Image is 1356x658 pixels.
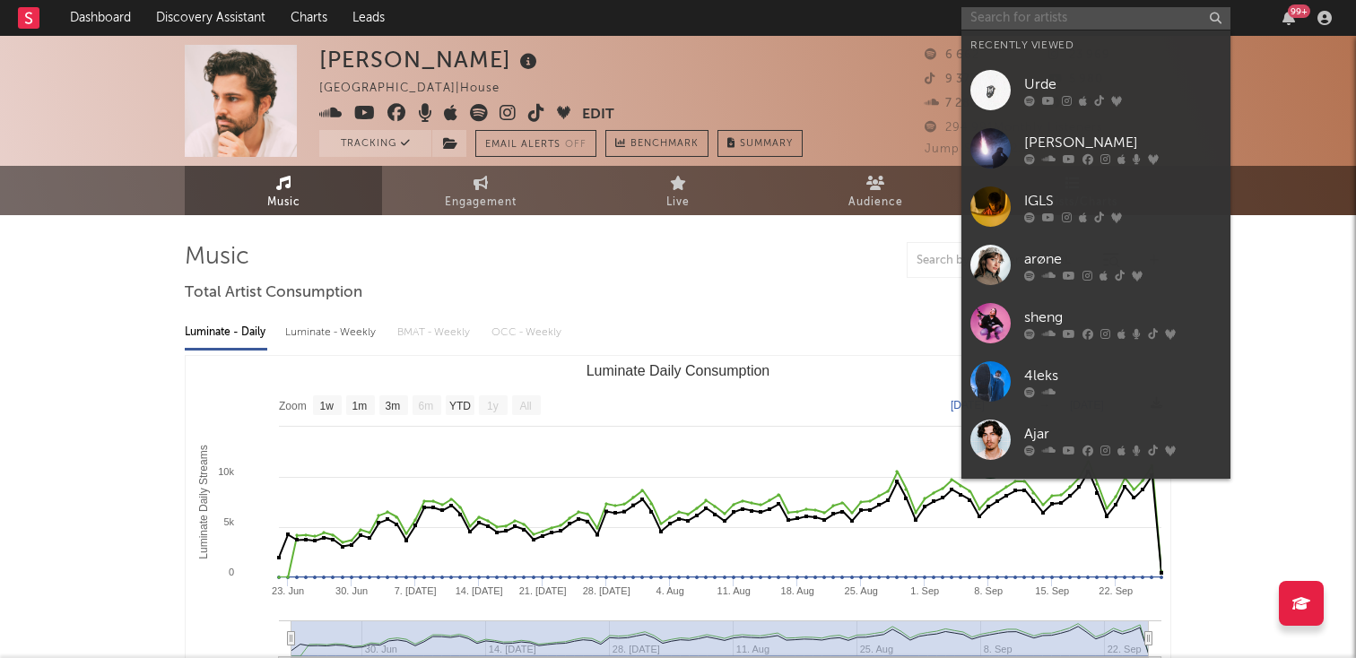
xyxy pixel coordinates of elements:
div: 99 + [1288,4,1310,18]
div: Recently Viewed [970,35,1221,56]
input: Search for artists [961,7,1230,30]
a: Live [579,166,777,215]
text: YTD [449,400,471,412]
a: [PERSON_NAME] [961,119,1230,177]
a: Benchmark [605,130,708,157]
span: 294 991 Monthly Listeners [925,122,1103,134]
text: 3m [386,400,401,412]
span: 7 288 [925,98,978,109]
div: Urde [1024,74,1221,95]
div: sheng [1024,307,1221,328]
div: Ajar [1024,423,1221,445]
text: 1w [320,400,335,412]
text: 11. Aug [717,585,751,596]
button: Email AlertsOff [475,130,596,157]
button: 99+ [1282,11,1295,25]
text: 25. Aug [845,585,878,596]
text: 28. [DATE] [583,585,630,596]
a: Ajar [961,411,1230,469]
text: All [519,400,531,412]
a: Sinyo' [961,469,1230,527]
a: IGLS [961,177,1230,236]
text: Luminate Daily Streams [197,445,210,558]
div: [PERSON_NAME] [319,45,542,74]
text: 7. [DATE] [395,585,437,596]
div: Luminate - Daily [185,317,267,348]
span: Total Artist Consumption [185,282,362,304]
div: IGLS [1024,190,1221,212]
span: 6 662 [925,49,979,61]
span: Engagement [445,192,517,213]
a: Audience [777,166,974,215]
text: 15. Sep [1035,585,1069,596]
text: 6m [419,400,434,412]
text: 22. Sep [1099,585,1133,596]
a: 4leks [961,352,1230,411]
a: Urde [961,61,1230,119]
div: 4leks [1024,365,1221,386]
text: 1y [487,400,499,412]
div: [PERSON_NAME] [1024,132,1221,153]
span: Benchmark [630,134,699,155]
div: Luminate - Weekly [285,317,379,348]
text: 0 [229,567,234,577]
a: Engagement [382,166,579,215]
button: Edit [582,104,614,126]
span: 9 373 [925,74,978,85]
span: Audience [848,192,903,213]
span: Jump Score: 72.1 [925,143,1028,155]
a: Music [185,166,382,215]
text: [DATE] [951,399,985,411]
em: Off [565,140,587,150]
input: Search by song name or URL [908,254,1097,268]
text: 5k [223,516,234,527]
text: Luminate Daily Consumption [587,363,770,378]
text: 30. Jun [335,585,368,596]
text: Zoom [279,400,307,412]
span: Live [666,192,690,213]
a: arøne [961,236,1230,294]
text: 10k [218,466,234,477]
text: 1m [352,400,368,412]
text: 8. Sep [974,585,1003,596]
button: Summary [717,130,803,157]
text: 23. Jun [272,585,304,596]
text: 14. [DATE] [456,585,503,596]
a: sheng [961,294,1230,352]
text: 18. Aug [781,585,814,596]
text: 21. [DATE] [519,585,567,596]
text: 1. Sep [910,585,939,596]
div: arøne [1024,248,1221,270]
button: Tracking [319,130,431,157]
div: [GEOGRAPHIC_DATA] | House [319,78,520,100]
span: Music [267,192,300,213]
text: 4. Aug [656,585,684,596]
span: Summary [740,139,793,149]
